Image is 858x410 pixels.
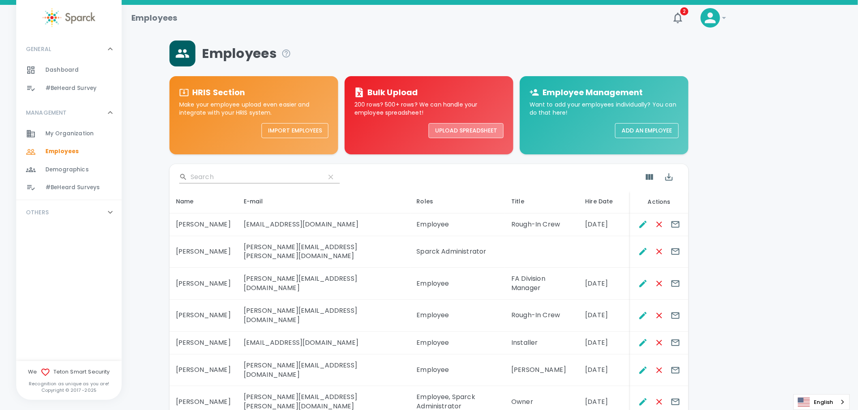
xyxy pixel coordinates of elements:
[202,45,291,62] span: Employees
[505,354,579,387] td: [PERSON_NAME]
[26,208,49,216] p: OTHERS
[635,243,651,260] button: Edit
[45,147,79,156] span: Employees
[505,214,579,236] td: Rough-In Crew
[579,354,630,387] td: [DATE]
[586,196,624,206] div: Hire Date
[16,125,122,143] a: My Organization
[45,184,100,192] span: #BeHeard Surveys
[640,167,659,187] button: Show Columns
[262,123,328,138] button: Import Employees
[43,8,95,27] img: Sparck logo
[651,307,667,324] button: Remove Employee
[651,216,667,233] button: Remove Employee
[16,100,122,125] div: MANAGEMENT
[16,79,122,97] a: #BeHeard Survey
[367,86,418,99] h6: Bulk Upload
[169,214,237,236] td: [PERSON_NAME]
[179,173,187,181] svg: Search
[651,394,667,410] button: Remove Employee
[635,335,651,351] button: Edit
[131,11,177,24] h1: Employees
[169,268,237,300] td: [PERSON_NAME]
[16,8,122,27] a: Sparck logo
[651,243,667,260] button: Remove Employee
[237,236,410,268] td: [PERSON_NAME][EMAIL_ADDRESS][PERSON_NAME][DOMAIN_NAME]
[667,307,684,324] button: Send E-mails
[45,66,79,74] span: Dashboard
[667,216,684,233] button: Send E-mails
[16,61,122,79] a: Dashboard
[410,268,505,300] td: Employee
[579,214,630,236] td: [DATE]
[530,100,679,117] p: Want to add your employees individually? You can do that here!
[579,332,630,354] td: [DATE]
[26,109,67,117] p: MANAGEMENT
[16,37,122,61] div: GENERAL
[45,130,94,138] span: My Organization
[16,367,122,377] span: We Teton Smart Security
[16,125,122,200] div: MANAGEMENT
[237,214,410,236] td: [EMAIL_ADDRESS][DOMAIN_NAME]
[651,275,667,292] button: Remove Employee
[16,200,122,224] div: OTHERS
[237,268,410,300] td: [PERSON_NAME][EMAIL_ADDRESS][DOMAIN_NAME]
[410,300,505,332] td: Employee
[794,394,850,410] div: Language
[410,332,505,354] td: Employee
[635,216,651,233] button: Edit
[16,61,122,100] div: GENERAL
[680,7,689,15] span: 2
[237,300,410,332] td: [PERSON_NAME][EMAIL_ADDRESS][DOMAIN_NAME]
[244,196,404,206] div: E-mail
[667,394,684,410] button: Send E-mails
[26,45,51,53] p: GENERAL
[237,354,410,387] td: [PERSON_NAME][EMAIL_ADDRESS][DOMAIN_NAME]
[169,236,237,268] td: [PERSON_NAME]
[505,300,579,332] td: Rough-In Crew
[179,100,328,117] p: Make your employee upload even easier and integrate with your HRIS system.
[417,196,499,206] div: Roles
[354,100,504,117] p: 200 rows? 500+ rows? We can handle your employee spreadsheet!
[615,123,679,138] button: Add an Employee
[668,8,688,28] button: 2
[16,387,122,393] p: Copyright © 2017 - 2025
[45,166,89,174] span: Demographics
[169,300,237,332] td: [PERSON_NAME]
[579,268,630,300] td: [DATE]
[191,171,319,184] input: Search
[635,307,651,324] button: Edit
[651,362,667,378] button: Remove Employee
[505,332,579,354] td: Installer
[651,335,667,351] button: Remove Employee
[635,275,651,292] button: Edit
[667,275,684,292] button: Send E-mails
[667,362,684,378] button: Send E-mails
[410,236,505,268] td: Sparck Administrator
[794,394,850,410] aside: Language selected: English
[237,332,410,354] td: [EMAIL_ADDRESS][DOMAIN_NAME]
[169,354,237,387] td: [PERSON_NAME]
[429,123,504,138] button: Upload Spreadsheet
[511,196,572,206] div: Title
[794,395,849,410] a: English
[16,143,122,160] a: Employees
[659,167,679,187] button: Export
[45,84,97,92] span: #BeHeard Survey
[176,196,231,206] div: Name
[169,332,237,354] td: [PERSON_NAME]
[505,268,579,300] td: FA Division Manager
[635,362,651,378] button: Edit
[16,179,122,196] a: #BeHeard Surveys
[16,161,122,179] a: Demographics
[635,394,651,410] button: Edit
[543,86,643,99] h6: Employee Management
[667,243,684,260] button: Send E-mails
[16,380,122,387] p: Recognition as unique as you are!
[410,214,505,236] td: Employee
[192,86,245,99] h6: HRIS Section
